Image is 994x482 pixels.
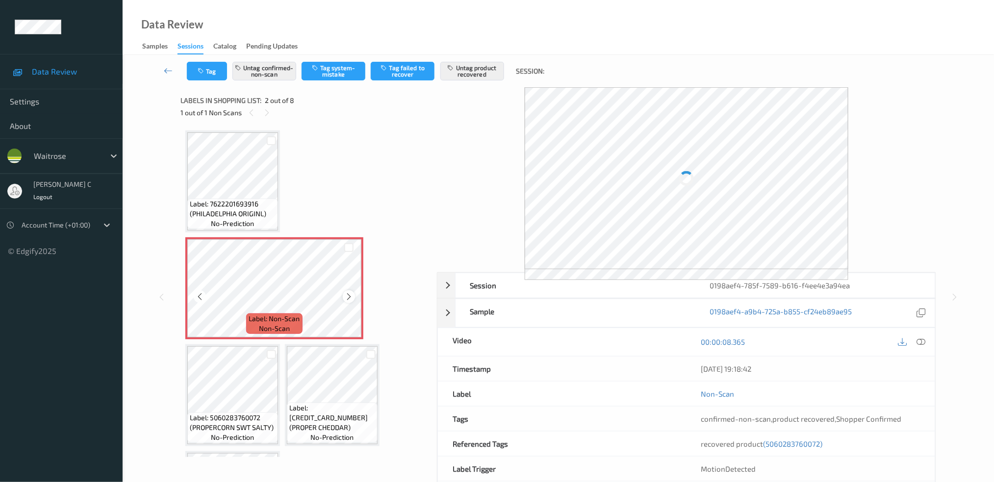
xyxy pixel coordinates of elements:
[371,62,434,80] button: Tag failed to recover
[232,62,296,80] button: Untag confirmed-non-scan
[456,273,695,298] div: Session
[456,299,695,327] div: Sample
[437,299,936,328] div: Sample0198aef4-a9b4-725a-b855-cf24eb89ae95
[190,199,276,219] span: Label: 7622201693916 (PHILADELPHIA ORIGINL)
[213,40,246,53] a: Catalog
[701,389,735,399] a: Non-Scan
[311,432,354,442] span: no-prediction
[180,96,261,105] span: Labels in shopping list:
[246,40,307,53] a: Pending Updates
[438,381,687,406] div: Label
[246,41,298,53] div: Pending Updates
[438,328,687,356] div: Video
[764,439,823,448] span: (5060283760072)
[773,414,835,423] span: product recovered
[259,324,290,333] span: non-scan
[178,40,213,54] a: Sessions
[249,314,300,324] span: Label: Non-Scan
[178,41,204,54] div: Sessions
[710,306,852,320] a: 0198aef4-a9b4-725a-b855-cf24eb89ae95
[265,96,294,105] span: 2 out of 8
[438,457,687,481] div: Label Trigger
[437,273,936,298] div: Session0198aef4-785f-7589-b616-f4ee4e3a94ea
[180,106,430,119] div: 1 out of 1 Non Scans
[211,432,255,442] span: no-prediction
[701,364,920,374] div: [DATE] 19:18:42
[516,66,545,76] span: Session:
[142,41,168,53] div: Samples
[213,41,236,53] div: Catalog
[211,219,255,228] span: no-prediction
[837,414,902,423] span: Shopper Confirmed
[438,356,687,381] div: Timestamp
[438,431,687,456] div: Referenced Tags
[701,337,745,347] a: 00:00:08.365
[440,62,504,80] button: Untag product recovered
[701,439,823,448] span: recovered product
[695,273,935,298] div: 0198aef4-785f-7589-b616-f4ee4e3a94ea
[190,413,276,432] span: Label: 5060283760072 (PROPERCORN SWT SALTY)
[438,406,687,431] div: Tags
[701,414,771,423] span: confirmed-non-scan
[289,403,375,432] span: Label: [CREDIT_CARD_NUMBER] (PROPER CHEDDAR)
[302,62,365,80] button: Tag system-mistake
[142,40,178,53] a: Samples
[701,414,902,423] span: , ,
[687,457,935,481] div: MotionDetected
[141,20,203,29] div: Data Review
[187,62,227,80] button: Tag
